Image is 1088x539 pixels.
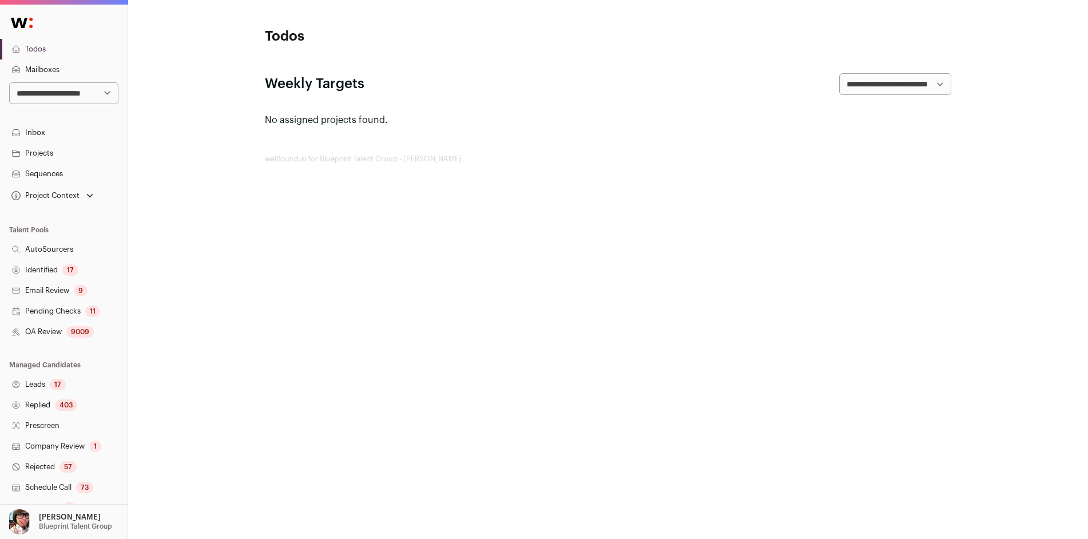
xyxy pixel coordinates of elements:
h2: Weekly Targets [265,75,364,93]
p: Blueprint Talent Group [39,522,112,531]
div: 1 [89,441,101,452]
div: 9 [74,285,88,296]
div: 73 [76,482,93,493]
h1: Todos [265,27,494,46]
button: Open dropdown [5,509,114,534]
img: 14759586-medium_jpg [7,509,32,534]
div: 403 [55,399,77,411]
div: 17 [50,379,66,390]
div: 5 [63,502,76,514]
div: 11 [85,306,100,317]
div: 9009 [66,326,94,338]
button: Open dropdown [9,188,96,204]
div: 57 [59,461,77,473]
footer: wellfound:ai for Blueprint Talent Group - [PERSON_NAME] [265,154,951,164]
div: 17 [62,264,78,276]
img: Wellfound [5,11,39,34]
div: Project Context [9,191,80,200]
p: No assigned projects found. [265,113,951,127]
p: [PERSON_NAME] [39,513,101,522]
